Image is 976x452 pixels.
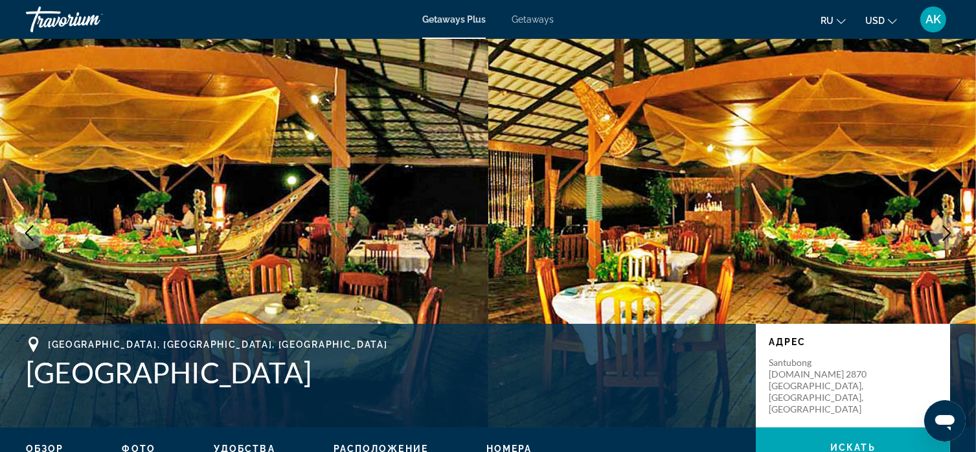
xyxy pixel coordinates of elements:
[13,217,45,249] button: Previous image
[422,14,486,25] a: Getaways Plus
[865,11,897,30] button: Change currency
[26,3,155,36] a: Travorium
[821,11,846,30] button: Change language
[48,339,387,350] span: [GEOGRAPHIC_DATA], [GEOGRAPHIC_DATA], [GEOGRAPHIC_DATA]
[769,357,872,415] p: Santubong [DOMAIN_NAME] 2870 [GEOGRAPHIC_DATA], [GEOGRAPHIC_DATA], [GEOGRAPHIC_DATA]
[865,16,885,26] span: USD
[925,13,941,26] span: AK
[26,356,743,389] h1: [GEOGRAPHIC_DATA]
[512,14,554,25] a: Getaways
[931,217,963,249] button: Next image
[769,337,937,347] p: Адрес
[821,16,834,26] span: ru
[924,400,966,442] iframe: Кнопка запуска окна обмена сообщениями
[916,6,950,33] button: User Menu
